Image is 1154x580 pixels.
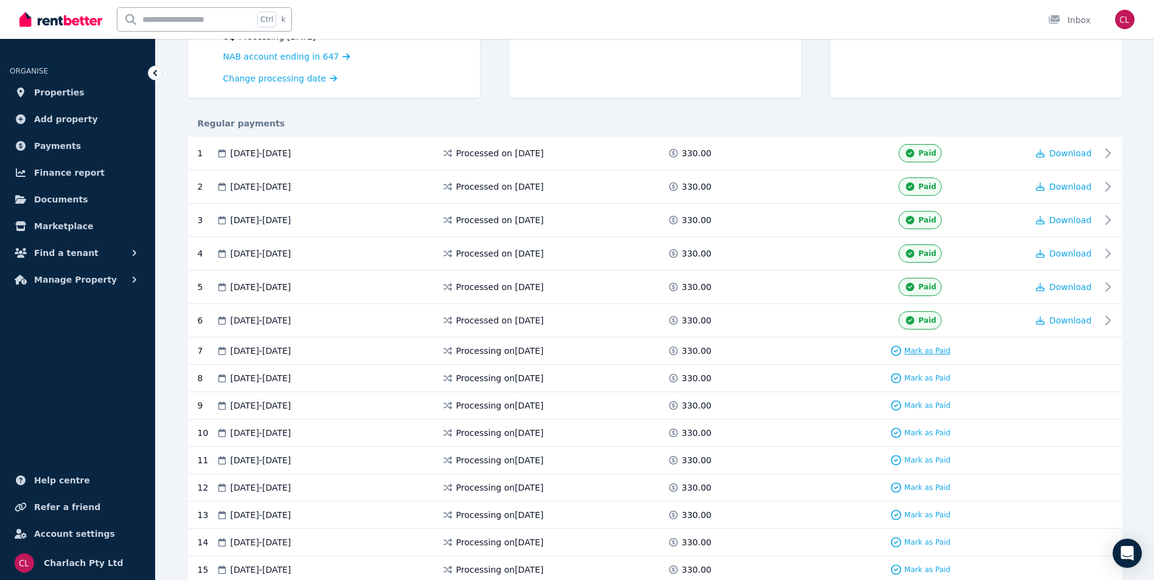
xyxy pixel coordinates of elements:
button: Manage Property [10,268,145,292]
span: Processing on [DATE] [456,482,544,494]
span: Ctrl [257,12,276,27]
div: 7 [198,345,216,357]
span: [DATE] - [DATE] [231,536,291,548]
span: 330.00 [682,482,712,494]
span: Account settings [34,526,115,541]
span: Add property [34,112,98,126]
div: 10 [198,427,216,439]
span: [DATE] - [DATE] [231,281,291,293]
span: Find a tenant [34,246,99,260]
div: 2 [198,178,216,196]
div: 13 [198,509,216,521]
span: Manage Property [34,272,117,287]
span: [DATE] - [DATE] [231,181,291,193]
a: Properties [10,80,145,105]
span: 330.00 [682,214,712,226]
span: Mark as Paid [905,401,951,410]
span: 330.00 [682,247,712,260]
span: Download [1049,316,1092,325]
span: Processed on [DATE] [456,147,544,159]
span: 330.00 [682,147,712,159]
div: 14 [198,536,216,548]
span: Payments [34,139,81,153]
button: Find a tenant [10,241,145,265]
span: 330.00 [682,454,712,466]
button: Download [1036,314,1092,326]
a: Payments [10,134,145,158]
span: Paid [919,215,936,225]
span: [DATE] - [DATE] [231,399,291,412]
span: Download [1049,182,1092,192]
span: Help centre [34,473,90,488]
span: [DATE] - [DATE] [231,345,291,357]
span: [DATE] - [DATE] [231,314,291,326]
span: Mark as Paid [905,537,951,547]
span: Processed on [DATE] [456,181,544,193]
span: 330.00 [682,509,712,521]
span: [DATE] - [DATE] [231,564,291,576]
span: Mark as Paid [905,455,951,465]
button: Download [1036,181,1092,193]
span: Change processing date [223,72,327,85]
span: [DATE] - [DATE] [231,247,291,260]
div: 11 [198,454,216,466]
img: Charlach Pty Ltd [1115,10,1135,29]
span: Processing on [DATE] [456,536,544,548]
div: 5 [198,278,216,296]
span: Processed on [DATE] [456,314,544,326]
a: Add property [10,107,145,131]
span: Processing on [DATE] [456,399,544,412]
span: Paid [919,148,936,158]
span: Finance report [34,165,105,180]
span: Charlach Pty Ltd [44,556,123,570]
span: Mark as Paid [905,483,951,492]
span: 330.00 [682,536,712,548]
div: 1 [198,144,216,162]
span: 330.00 [682,281,712,293]
button: Download [1036,247,1092,260]
a: Refer a friend [10,495,145,519]
span: Processing on [DATE] [456,427,544,439]
span: Download [1049,282,1092,292]
img: Charlach Pty Ltd [15,553,34,573]
a: Change processing date [223,72,338,85]
span: [DATE] - [DATE] [231,482,291,494]
span: 330.00 [682,181,712,193]
button: Download [1036,214,1092,226]
span: Mark as Paid [905,565,951,575]
div: 15 [198,564,216,576]
div: Regular payments [188,117,1122,129]
span: 330.00 [682,564,712,576]
span: Properties [34,85,85,100]
span: Paid [919,316,936,325]
span: [DATE] - [DATE] [231,454,291,466]
span: Processing on [DATE] [456,345,544,357]
div: Open Intercom Messenger [1113,539,1142,568]
a: Finance report [10,161,145,185]
span: Mark as Paid [905,510,951,520]
a: Documents [10,187,145,212]
span: 330.00 [682,345,712,357]
span: Marketplace [34,219,93,233]
span: [DATE] - [DATE] [231,214,291,226]
span: Processing on [DATE] [456,564,544,576]
span: 330.00 [682,372,712,384]
div: 8 [198,372,216,384]
span: Processing on [DATE] [456,372,544,384]
span: [DATE] - [DATE] [231,372,291,384]
div: 12 [198,482,216,494]
span: Documents [34,192,88,207]
span: Processing on [DATE] [456,509,544,521]
span: Download [1049,215,1092,225]
span: 330.00 [682,427,712,439]
a: Help centre [10,468,145,492]
span: [DATE] - [DATE] [231,509,291,521]
span: k [281,15,285,24]
span: 330.00 [682,399,712,412]
span: Processed on [DATE] [456,247,544,260]
button: Download [1036,147,1092,159]
span: Mark as Paid [905,428,951,438]
span: [DATE] - [DATE] [231,147,291,159]
span: NAB account ending in 647 [223,52,339,61]
span: [DATE] - [DATE] [231,427,291,439]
